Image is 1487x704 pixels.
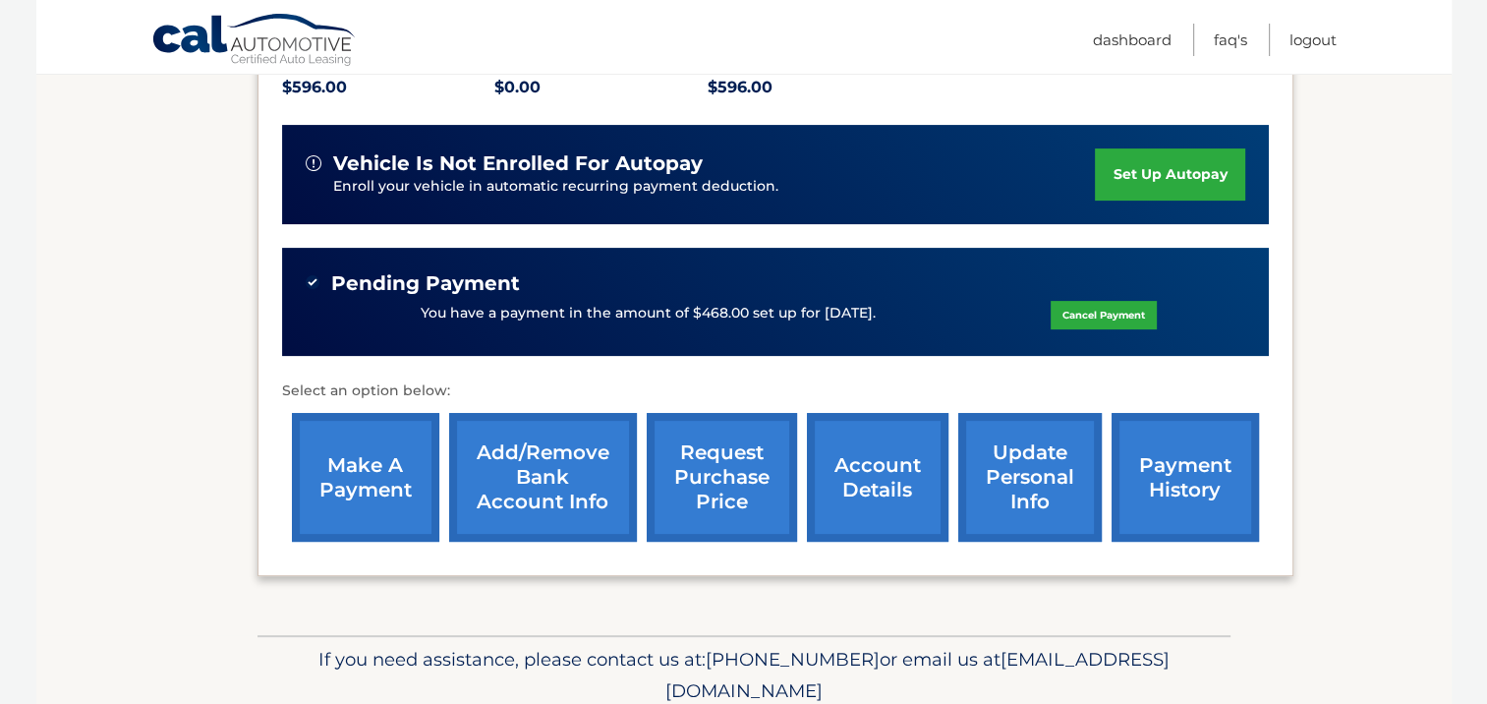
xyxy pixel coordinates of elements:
a: set up autopay [1095,148,1244,201]
a: Cancel Payment [1051,301,1157,329]
p: Enroll your vehicle in automatic recurring payment deduction. [333,176,1096,198]
span: [EMAIL_ADDRESS][DOMAIN_NAME] [665,648,1170,702]
a: request purchase price [647,413,797,542]
img: check-green.svg [306,275,319,289]
a: Dashboard [1093,24,1172,56]
a: FAQ's [1214,24,1247,56]
p: $596.00 [282,74,495,101]
a: Add/Remove bank account info [449,413,637,542]
a: make a payment [292,413,439,542]
p: You have a payment in the amount of $468.00 set up for [DATE]. [421,303,876,324]
span: [PHONE_NUMBER] [706,648,880,671]
p: $0.00 [494,74,708,101]
span: vehicle is not enrolled for autopay [333,151,703,176]
a: update personal info [958,413,1102,542]
p: $596.00 [708,74,921,101]
a: Cal Automotive [151,13,358,70]
a: Logout [1289,24,1337,56]
a: account details [807,413,948,542]
img: alert-white.svg [306,155,321,171]
a: payment history [1112,413,1259,542]
span: Pending Payment [331,271,520,296]
p: Select an option below: [282,380,1269,403]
